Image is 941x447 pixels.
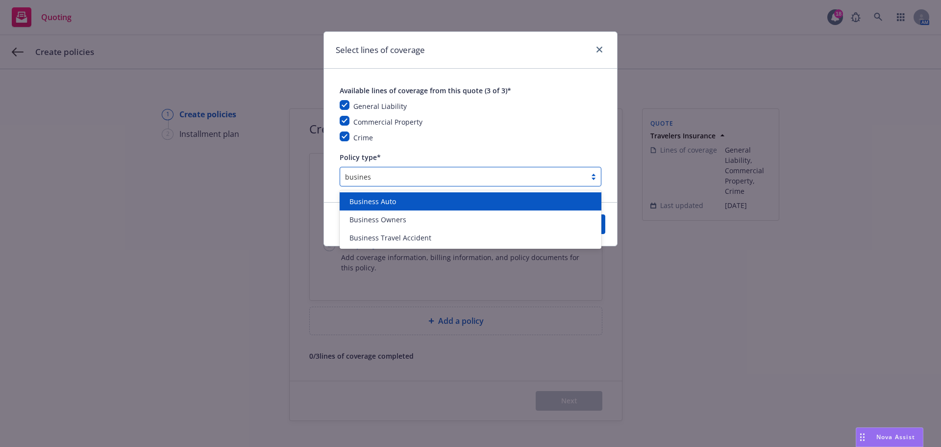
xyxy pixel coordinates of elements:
[856,427,923,447] button: Nova Assist
[349,233,431,243] span: Business Travel Accident
[353,117,422,127] span: Commercial Property
[349,214,406,225] span: Business Owners
[340,86,511,95] span: Available lines of coverage from this quote (3 of 3)*
[349,196,396,207] span: Business Auto
[856,428,868,447] div: Drag to move
[353,133,373,142] span: Crime
[353,102,407,111] span: General Liability
[594,44,605,55] a: close
[336,44,425,56] h1: Select lines of coverage
[340,153,381,162] span: Policy type*
[876,433,915,441] span: Nova Assist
